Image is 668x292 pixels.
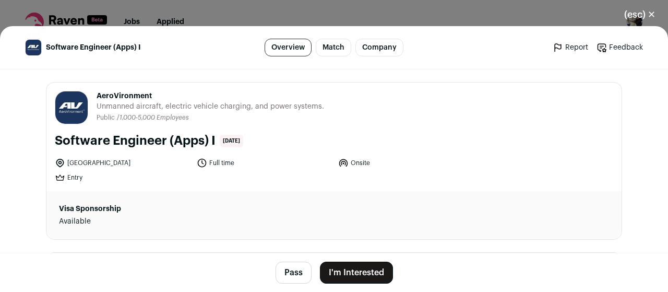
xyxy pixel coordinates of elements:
a: Company [355,39,403,56]
li: Entry [55,172,190,183]
a: Overview [265,39,312,56]
h1: Software Engineer (Apps) I [55,133,216,149]
span: Unmanned aircraft, electric vehicle charging, and power systems. [97,101,324,112]
li: Public [97,114,117,122]
dd: Available [59,216,242,227]
span: [DATE] [220,135,243,147]
img: 95f60c790cc0890b0211ff92884f63f42fef3791006b0a5e517e95c872de1974.jpg [26,40,41,55]
a: Match [316,39,351,56]
span: AeroVironment [97,91,324,101]
a: Report [553,42,588,53]
button: Close modal [612,3,668,26]
span: 1,000-5,000 Employees [120,114,189,121]
li: / [117,114,189,122]
img: 95f60c790cc0890b0211ff92884f63f42fef3791006b0a5e517e95c872de1974.jpg [55,91,88,124]
span: Software Engineer (Apps) I [46,42,141,53]
li: [GEOGRAPHIC_DATA] [55,158,190,168]
button: I'm Interested [320,262,393,284]
li: Full time [197,158,332,168]
a: Feedback [597,42,643,53]
button: Pass [276,262,312,284]
dt: Visa Sponsorship [59,204,242,214]
li: Onsite [338,158,474,168]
